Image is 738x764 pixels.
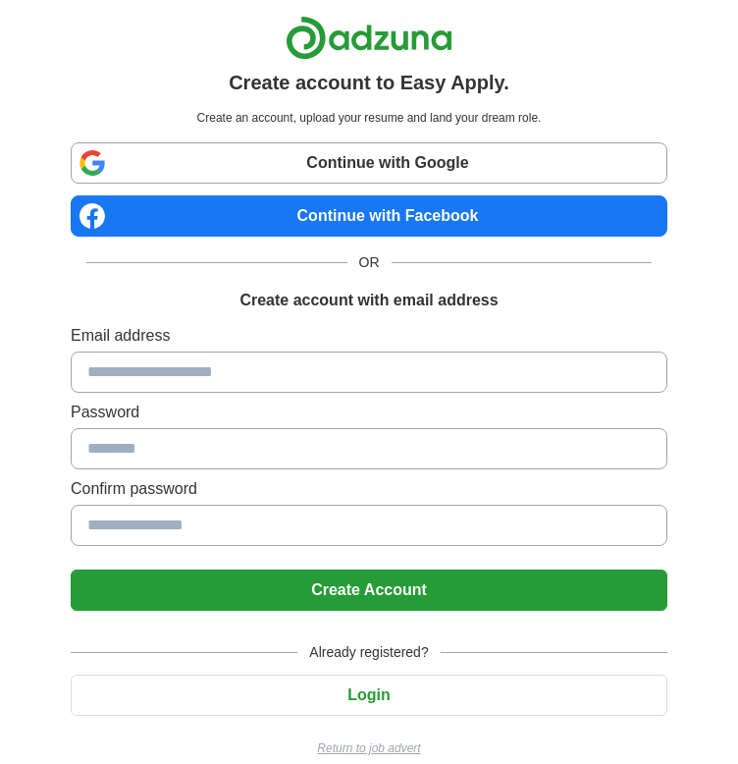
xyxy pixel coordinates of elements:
[71,570,667,611] button: Create Account
[347,252,392,273] span: OR
[286,16,452,60] img: Adzuna logo
[71,142,667,184] a: Continue with Google
[71,477,667,501] label: Confirm password
[71,739,667,757] a: Return to job advert
[75,109,663,127] p: Create an account, upload your resume and land your dream role.
[71,195,667,237] a: Continue with Facebook
[71,401,667,424] label: Password
[71,675,667,716] button: Login
[71,686,667,703] a: Login
[297,642,440,663] span: Already registered?
[71,324,667,348] label: Email address
[239,289,498,312] h1: Create account with email address
[229,68,509,97] h1: Create account to Easy Apply.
